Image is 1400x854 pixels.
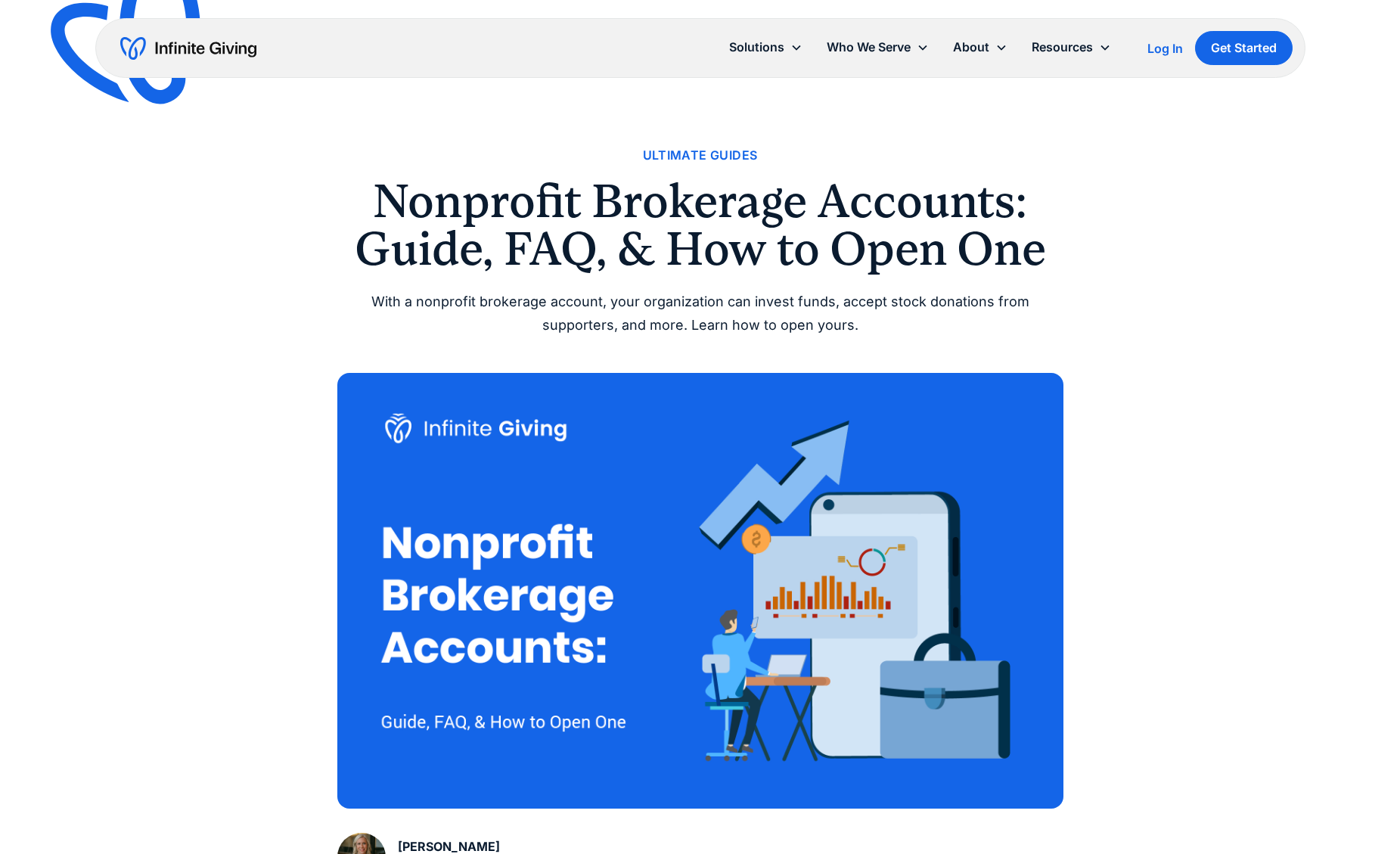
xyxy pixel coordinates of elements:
a: Log In [1147,39,1183,57]
div: Log In [1147,42,1183,54]
a: Ultimate Guides [643,145,758,166]
div: Resources [1032,37,1093,57]
h1: Nonprofit Brokerage Accounts: Guide, FAQ, & How to Open One [337,178,1063,272]
div: Solutions [729,37,784,57]
a: Get Started [1195,31,1293,65]
div: Who We Serve [827,37,911,57]
div: With a nonprofit brokerage account, your organization can invest funds, accept stock donations fr... [337,290,1063,337]
div: About [953,37,989,57]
